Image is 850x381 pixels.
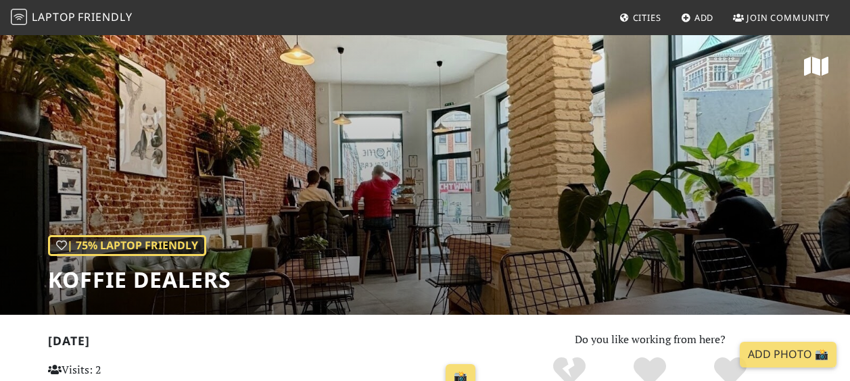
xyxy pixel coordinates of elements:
[32,9,76,24] span: Laptop
[48,235,206,257] div: | 75% Laptop Friendly
[633,11,661,24] span: Cities
[614,5,667,30] a: Cities
[676,5,719,30] a: Add
[747,11,830,24] span: Join Community
[78,9,132,24] span: Friendly
[48,334,481,353] h2: [DATE]
[498,331,803,349] p: Do you like working from here?
[48,267,231,293] h1: Koffie Dealers
[728,5,835,30] a: Join Community
[740,342,836,367] a: Add Photo 📸
[11,6,133,30] a: LaptopFriendly LaptopFriendly
[694,11,714,24] span: Add
[11,9,27,25] img: LaptopFriendly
